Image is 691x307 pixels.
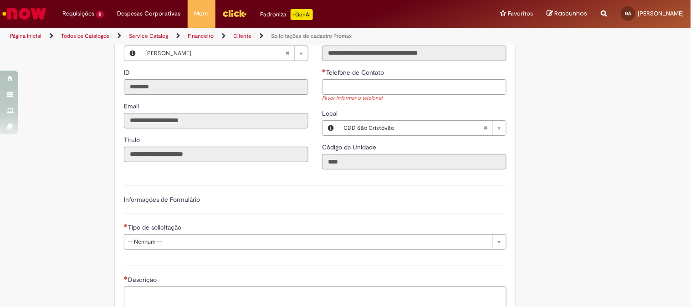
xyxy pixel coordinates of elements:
a: Todos os Catálogos [61,32,109,40]
a: Cliente [233,32,251,40]
a: Solicitações de cadastro Promax [271,32,352,40]
div: Padroniza [261,9,313,20]
span: Somente leitura - Título [124,136,142,144]
span: GA [625,10,631,16]
span: Descrição [128,276,159,284]
input: Título [124,147,308,162]
a: Rascunhos [547,10,588,18]
input: ID [124,79,308,95]
button: Favorecido, Visualizar este registro Gabriel Roque De Amorim [124,46,141,61]
label: Somente leitura - ID [124,68,132,77]
label: Somente leitura - Email [124,102,141,111]
abbr: Limpar campo Favorecido [281,46,294,61]
span: Somente leitura - Código da Unidade [322,143,378,151]
button: Local, Visualizar este registro CDD São Cristóvão [322,121,339,135]
abbr: Limpar campo Local [479,121,492,135]
img: click_logo_yellow_360x200.png [222,6,247,20]
a: [PERSON_NAME]Limpar campo Favorecido [141,46,308,61]
span: Tipo de solicitação [128,223,183,231]
span: Despesas Corporativas [118,9,181,18]
span: Somente leitura - ID [124,68,132,77]
input: Departamento [322,46,507,61]
img: ServiceNow [1,5,48,23]
span: Necessários [322,69,326,72]
a: Financeiro [188,32,214,40]
span: Somente leitura - Email [124,102,141,110]
span: Necessários [124,224,128,227]
span: -- Nenhum -- [128,235,488,249]
span: More [195,9,209,18]
span: [PERSON_NAME] [145,46,285,61]
p: +GenAi [291,9,313,20]
span: Telefone de Contato [326,68,386,77]
span: Favoritos [508,9,533,18]
span: Necessários [124,276,128,280]
a: Página inicial [10,32,41,40]
span: [PERSON_NAME] [638,10,684,17]
label: Somente leitura - Código da Unidade [322,143,378,152]
input: Telefone de Contato [322,79,507,95]
div: Favor informar o telefone! [322,95,507,102]
input: Código da Unidade [322,154,507,169]
a: Service Catalog [129,32,168,40]
label: Informações de Formulário [124,195,200,204]
span: Requisições [62,9,94,18]
span: 2 [96,10,104,18]
span: Local [322,109,339,118]
input: Email [124,113,308,128]
ul: Trilhas de página [7,28,454,45]
label: Somente leitura - Título [124,135,142,144]
a: CDD São CristóvãoLimpar campo Local [339,121,506,135]
span: Rascunhos [555,9,588,18]
span: CDD São Cristóvão [343,121,483,135]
